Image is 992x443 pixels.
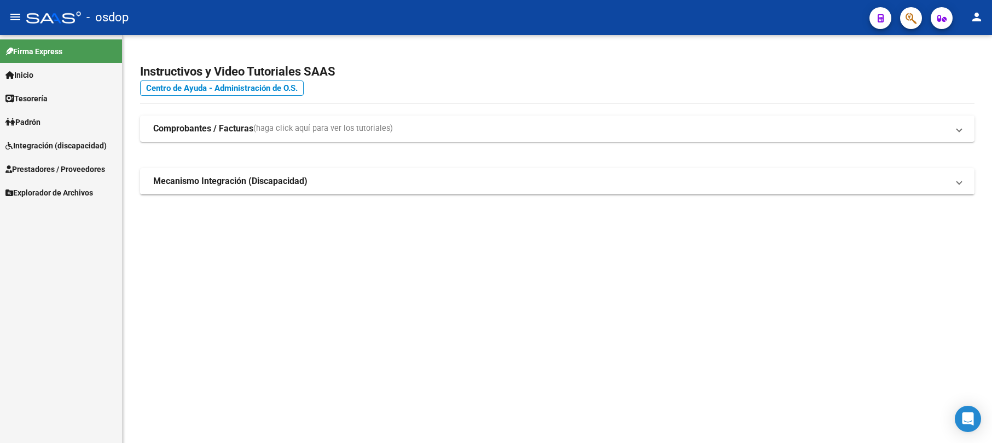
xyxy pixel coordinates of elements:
span: - osdop [86,5,129,30]
mat-icon: menu [9,10,22,24]
strong: Comprobantes / Facturas [153,123,253,135]
span: Explorador de Archivos [5,187,93,199]
div: Open Intercom Messenger [955,406,981,432]
span: Integración (discapacidad) [5,140,107,152]
strong: Mecanismo Integración (Discapacidad) [153,175,308,187]
span: Firma Express [5,45,62,57]
span: Prestadores / Proveedores [5,163,105,175]
mat-expansion-panel-header: Comprobantes / Facturas(haga click aquí para ver los tutoriales) [140,116,974,142]
span: (haga click aquí para ver los tutoriales) [253,123,393,135]
mat-expansion-panel-header: Mecanismo Integración (Discapacidad) [140,168,974,194]
a: Centro de Ayuda - Administración de O.S. [140,80,304,96]
span: Inicio [5,69,33,81]
span: Padrón [5,116,40,128]
mat-icon: person [970,10,983,24]
span: Tesorería [5,93,48,105]
h2: Instructivos y Video Tutoriales SAAS [140,61,974,82]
